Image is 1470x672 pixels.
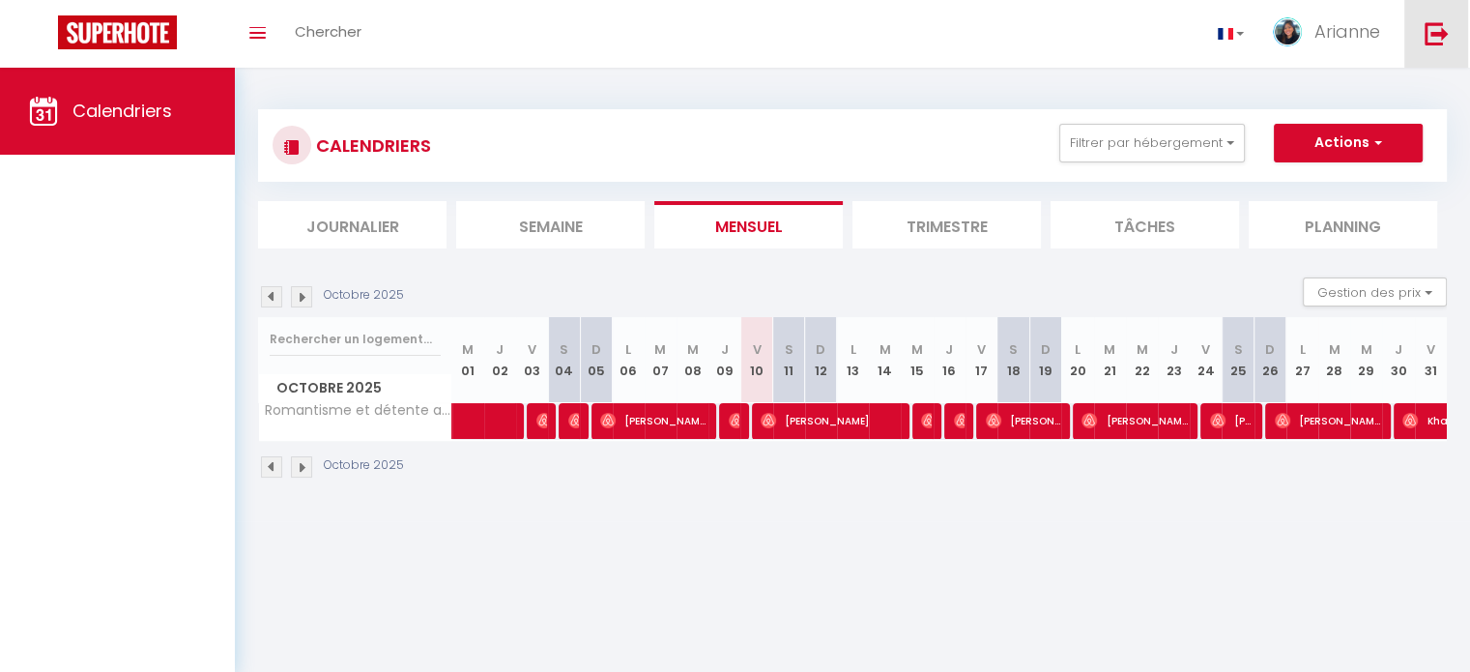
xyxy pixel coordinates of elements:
li: Journalier [258,201,447,248]
th: 22 [1126,317,1158,403]
abbr: M [1329,340,1340,359]
th: 26 [1254,317,1286,403]
span: [PERSON_NAME] [600,402,706,439]
abbr: J [945,340,953,359]
abbr: L [1075,340,1081,359]
abbr: V [1201,340,1210,359]
span: Octobre 2025 [259,374,451,402]
abbr: L [625,340,631,359]
p: Octobre 2025 [324,456,404,475]
button: Filtrer par hébergement [1059,124,1245,162]
img: Super Booking [58,15,177,49]
th: 27 [1286,317,1318,403]
th: 18 [997,317,1029,403]
th: 29 [1350,317,1382,403]
th: 11 [773,317,805,403]
abbr: L [850,340,856,359]
th: 20 [1061,317,1093,403]
button: Gestion des prix [1303,278,1447,307]
span: [PERSON_NAME] [1275,402,1381,439]
abbr: V [752,340,761,359]
abbr: M [911,340,923,359]
p: Octobre 2025 [324,286,404,305]
span: Romantisme et détente au cœur du Marais [262,403,455,418]
th: 06 [613,317,645,403]
li: Tâches [1051,201,1239,248]
th: 04 [548,317,580,403]
span: [PERSON_NAME] [568,402,579,439]
span: [PERSON_NAME] [921,402,932,439]
th: 31 [1415,317,1447,403]
abbr: M [462,340,474,359]
li: Planning [1249,201,1437,248]
abbr: M [1104,340,1115,359]
abbr: D [816,340,825,359]
th: 07 [645,317,677,403]
abbr: V [1427,340,1435,359]
span: [PERSON_NAME] [986,402,1060,439]
th: 19 [1029,317,1061,403]
th: 13 [837,317,869,403]
th: 08 [677,317,708,403]
span: Calendriers [72,99,172,123]
abbr: S [1009,340,1018,359]
abbr: J [721,340,729,359]
th: 16 [934,317,966,403]
li: Semaine [456,201,645,248]
th: 05 [580,317,612,403]
span: India [PERSON_NAME] [536,402,547,439]
span: Chercher [295,21,361,42]
th: 14 [869,317,901,403]
abbr: D [1265,340,1275,359]
th: 02 [484,317,516,403]
abbr: M [1136,340,1147,359]
th: 30 [1382,317,1414,403]
input: Rechercher un logement... [270,322,441,357]
li: Trimestre [852,201,1041,248]
th: 25 [1222,317,1254,403]
th: 21 [1094,317,1126,403]
th: 24 [1190,317,1222,403]
abbr: M [687,340,699,359]
th: 01 [452,317,484,403]
abbr: M [1361,340,1372,359]
abbr: M [654,340,666,359]
abbr: J [1395,340,1402,359]
span: [PERSON_NAME] [729,402,739,439]
abbr: L [1299,340,1305,359]
button: Actions [1274,124,1423,162]
th: 03 [516,317,548,403]
span: [PERSON_NAME] [1210,402,1253,439]
th: 10 [740,317,772,403]
span: [PERSON_NAME] [954,402,965,439]
th: 12 [805,317,837,403]
abbr: D [591,340,601,359]
img: logout [1425,21,1449,45]
abbr: S [785,340,793,359]
abbr: V [977,340,986,359]
abbr: J [1170,340,1178,359]
th: 17 [966,317,997,403]
abbr: S [1233,340,1242,359]
th: 09 [708,317,740,403]
th: 28 [1318,317,1350,403]
h3: CALENDRIERS [311,124,431,167]
abbr: M [879,340,891,359]
img: ... [1273,17,1302,46]
span: [PERSON_NAME] [1081,402,1188,439]
li: Mensuel [654,201,843,248]
span: Arianne [1314,19,1380,44]
abbr: J [496,340,504,359]
abbr: V [528,340,536,359]
th: 15 [901,317,933,403]
th: 23 [1158,317,1190,403]
span: [PERSON_NAME] [761,402,899,439]
abbr: S [560,340,568,359]
abbr: D [1041,340,1051,359]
